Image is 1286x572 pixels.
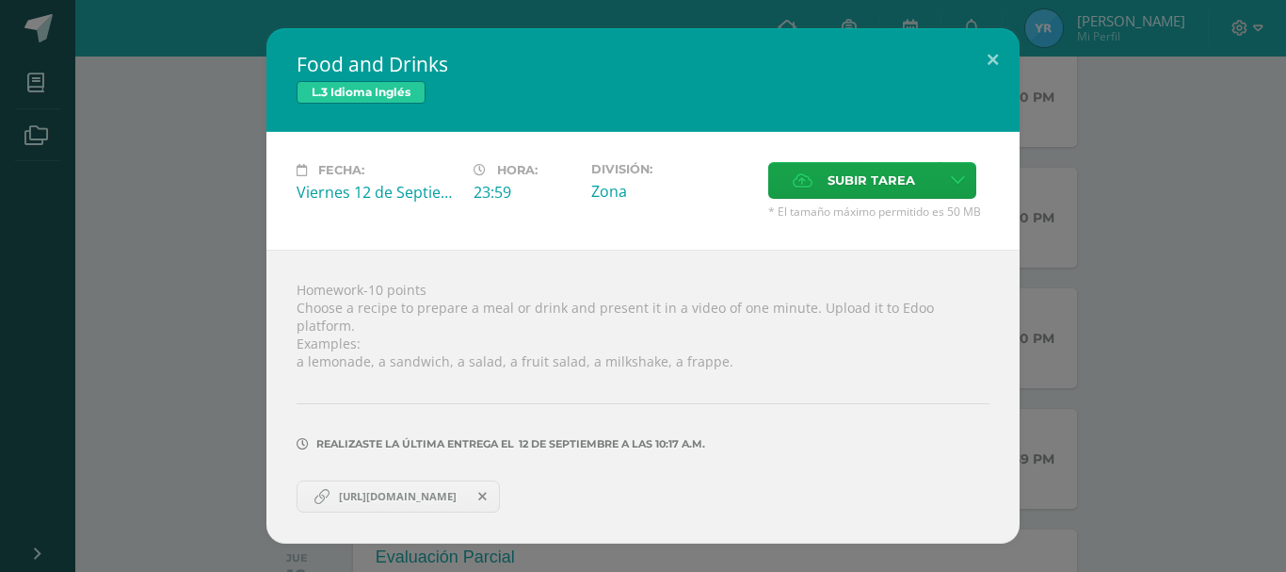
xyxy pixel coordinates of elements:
[467,486,499,507] span: Remover entrega
[266,250,1020,544] div: Homework-10 points Choose a recipe to prepare a meal or drink and present it in a video of one mi...
[966,28,1020,92] button: Close (Esc)
[297,481,500,513] a: [URL][DOMAIN_NAME]
[828,163,915,198] span: Subir tarea
[330,489,466,504] span: [URL][DOMAIN_NAME]
[318,163,364,177] span: Fecha:
[297,81,426,104] span: L.3 Idioma Inglés
[768,204,989,220] span: * El tamaño máximo permitido es 50 MB
[297,182,458,203] div: Viernes 12 de Septiembre
[497,163,538,177] span: Hora:
[591,181,753,202] div: Zona
[591,162,753,176] label: División:
[316,437,514,450] span: Realizaste la última entrega el
[474,182,576,203] div: 23:59
[297,51,989,77] h2: Food and Drinks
